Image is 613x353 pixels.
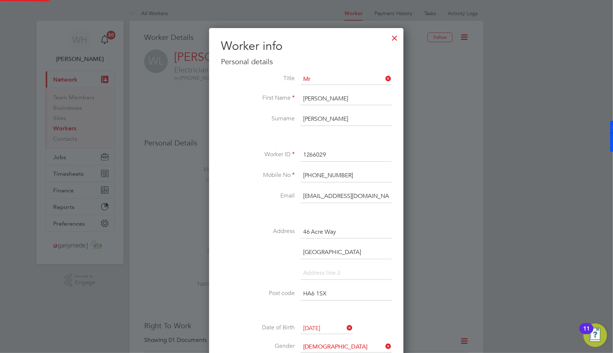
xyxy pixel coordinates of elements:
[221,38,392,54] h2: Worker info
[221,324,295,332] label: Date of Birth
[221,289,295,297] label: Post code
[301,74,392,85] input: Select one
[221,75,295,82] label: Title
[221,115,295,123] label: Surname
[301,226,392,239] input: Address line 1
[301,323,353,334] input: Select one
[221,227,295,235] label: Address
[221,57,392,66] h3: Personal details
[583,323,607,347] button: Open Resource Center, 11 new notifications
[583,329,590,338] div: 11
[301,246,392,259] input: Address line 2
[221,94,295,102] label: First Name
[221,342,295,350] label: Gender
[301,267,392,280] input: Address line 3
[221,171,295,179] label: Mobile No
[301,342,392,353] input: Select one
[221,192,295,200] label: Email
[221,151,295,158] label: Worker ID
